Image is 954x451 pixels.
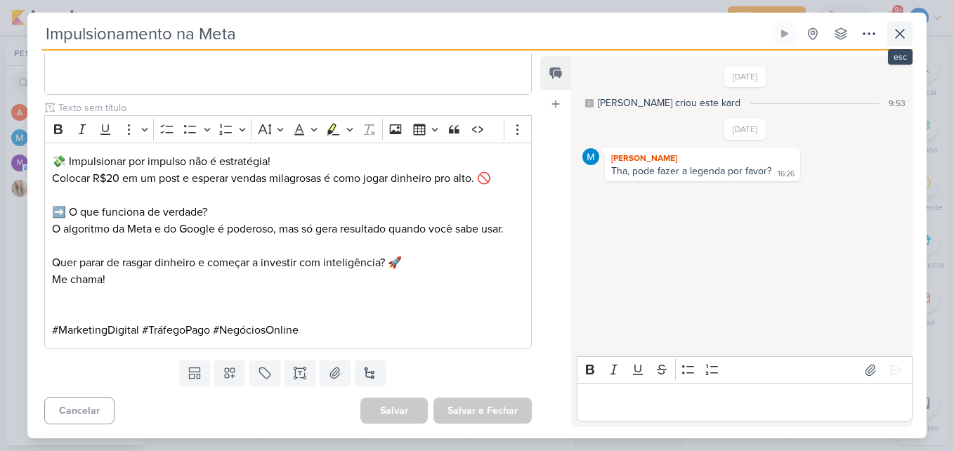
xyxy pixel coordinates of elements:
[44,143,532,350] div: Editor editing area: main
[611,165,771,177] div: Tha, pode fazer a legenda por favor?
[52,322,524,339] p: #MarketingDigital #TráfegoPago #NegóciosOnline
[55,100,532,115] input: Texto sem título
[52,237,524,271] p: Quer parar de rasgar dinheiro e começar a investir com inteligência? 🚀
[779,28,790,39] div: Ligar relógio
[41,21,769,46] input: Kard Sem Título
[44,115,532,143] div: Editor toolbar
[52,204,524,237] p: ➡️ O que funciona de verdade? O algoritmo da Meta e do Google é poderoso, mas só gera resultado q...
[889,97,906,110] div: 9:53
[577,356,913,384] div: Editor toolbar
[52,153,524,187] p: 💸 Impulsionar por impulso não é estratégia! Colocar R$20 em um post e esperar vendas milagrosas é...
[44,397,115,424] button: Cancelar
[888,49,913,65] div: esc
[577,383,913,421] div: Editor editing area: main
[582,148,599,165] img: MARIANA MIRANDA
[598,96,740,110] div: [PERSON_NAME] criou este kard
[608,151,797,165] div: [PERSON_NAME]
[778,169,795,180] div: 16:26
[52,271,524,288] p: Me chama!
